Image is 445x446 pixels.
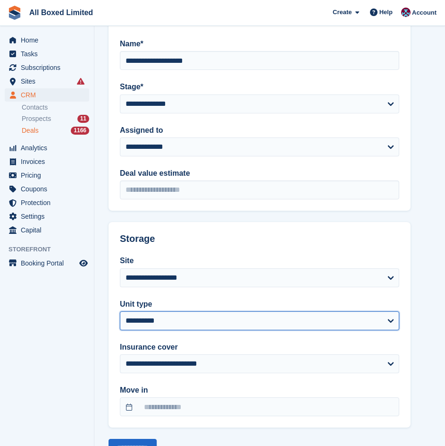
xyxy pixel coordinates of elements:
[5,61,89,74] a: menu
[22,114,51,123] span: Prospects
[5,223,89,237] a: menu
[5,34,89,47] a: menu
[21,223,77,237] span: Capital
[21,182,77,196] span: Coupons
[21,75,77,88] span: Sites
[120,233,399,244] h2: Storage
[78,257,89,269] a: Preview store
[21,257,77,270] span: Booking Portal
[120,385,399,396] label: Move in
[22,103,89,112] a: Contacts
[412,8,437,17] span: Account
[5,75,89,88] a: menu
[21,196,77,209] span: Protection
[21,141,77,154] span: Analytics
[25,5,97,20] a: All Boxed Limited
[120,125,399,136] label: Assigned to
[5,169,89,182] a: menu
[21,210,77,223] span: Settings
[8,6,22,20] img: stora-icon-8386f47178a22dfd0bd8f6a31ec36ba5ce8667c1dd55bd0f319d3a0aa187defe.svg
[120,299,399,310] label: Unit type
[77,115,89,123] div: 11
[77,77,84,85] i: Smart entry sync failures have occurred
[5,210,89,223] a: menu
[120,38,399,50] label: Name*
[5,47,89,60] a: menu
[21,47,77,60] span: Tasks
[22,126,39,135] span: Deals
[120,81,399,93] label: Stage*
[71,127,89,135] div: 1166
[22,126,89,136] a: Deals 1166
[5,257,89,270] a: menu
[401,8,411,17] img: Eliza Goss
[5,155,89,168] a: menu
[379,8,393,17] span: Help
[5,182,89,196] a: menu
[21,169,77,182] span: Pricing
[333,8,352,17] span: Create
[21,155,77,168] span: Invoices
[120,342,399,353] label: Insurance cover
[120,168,399,179] label: Deal value estimate
[22,114,89,124] a: Prospects 11
[21,34,77,47] span: Home
[5,196,89,209] a: menu
[8,245,94,254] span: Storefront
[120,255,399,266] label: Site
[21,88,77,102] span: CRM
[21,61,77,74] span: Subscriptions
[5,141,89,154] a: menu
[5,88,89,102] a: menu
